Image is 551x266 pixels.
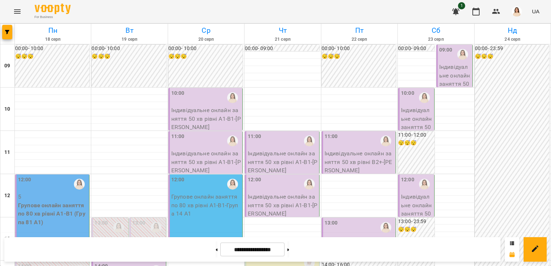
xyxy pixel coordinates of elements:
[16,25,90,36] h6: Пн
[401,106,433,174] p: Індивідуальне онлайн заняття 50 хв (підготовка до іспиту ) рівні В2+ - [PERSON_NAME]
[476,36,550,43] h6: 24 серп
[322,25,396,36] h6: Пт
[248,192,317,218] p: Індивідуальне онлайн заняття 50 хв рівні А1-В1 - [PERSON_NAME]
[322,53,396,61] h6: 😴😴😴
[9,3,26,20] button: Menu
[398,226,435,234] h6: 😴😴😴
[227,92,238,103] img: Оксана
[4,105,10,113] h6: 10
[4,148,10,156] h6: 11
[512,6,522,17] img: 76124efe13172d74632d2d2d3678e7ed.png
[74,179,85,190] img: Оксана
[15,53,89,61] h6: 😴😴😴
[171,106,241,132] p: Індивідуальне онлайн заняття 50 хв рівні А1-В1 - [PERSON_NAME]
[227,179,238,190] img: Оксана
[92,53,166,61] h6: 😴😴😴
[227,136,238,146] img: Оксана
[325,133,338,141] label: 11:00
[151,222,162,233] img: Оксана
[457,49,468,60] img: Оксана
[16,36,90,43] h6: 18 серп
[399,25,473,36] h6: Сб
[439,63,471,114] p: Індивідуальне онлайн заняття 50 хв рівні В2+ - [PERSON_NAME]
[304,179,315,190] img: Оксана
[169,25,243,36] h6: Ср
[35,15,71,19] span: For Business
[171,149,241,175] p: Індивідуальне онлайн заняття 50 хв рівні А1-В1 - [PERSON_NAME]
[92,45,166,53] h6: 00:00 - 10:00
[325,149,394,175] p: Індивідуальне онлайн заняття 50 хв рівні В2+ - [PERSON_NAME]
[325,219,338,227] label: 13:00
[322,45,396,53] h6: 00:00 - 10:00
[380,222,391,233] img: Оксана
[419,92,430,103] img: Оксана
[475,53,549,61] h6: 😴😴😴
[419,179,430,190] img: Оксана
[398,45,435,53] h6: 00:00 - 09:00
[401,192,433,243] p: Індивідуальне онлайн заняття 50 хв рівні А1-В1 - [PERSON_NAME]
[18,201,88,227] p: Групове онлайн заняття по 80 хв рівні А1-В1 (Група 81 A1)
[401,176,414,184] label: 12:00
[248,176,261,184] label: 12:00
[380,136,391,146] img: Оксана
[532,8,539,15] span: UA
[248,149,317,175] p: Індивідуальне онлайн заняття 50 хв рівні А1-В1 - [PERSON_NAME]
[171,89,185,97] label: 10:00
[401,89,414,97] label: 10:00
[322,36,396,43] h6: 22 серп
[94,219,108,227] label: 13:00
[245,45,319,53] h6: 00:00 - 09:00
[18,192,88,201] p: 5
[398,218,435,226] h6: 13:00 - 23:59
[35,4,71,14] img: Voopty Logo
[248,133,261,141] label: 11:00
[168,45,243,53] h6: 00:00 - 10:00
[171,133,185,141] label: 11:00
[475,45,549,53] h6: 00:00 - 23:59
[169,36,243,43] h6: 20 серп
[4,62,10,70] h6: 09
[304,136,315,146] img: Оксана
[246,25,319,36] h6: Чт
[439,46,453,54] label: 09:00
[476,25,550,36] h6: Нд
[171,176,185,184] label: 12:00
[132,219,146,227] label: 13:00
[398,131,435,139] h6: 11:00 - 12:00
[458,2,465,9] span: 1
[529,5,542,18] button: UA
[15,45,89,53] h6: 00:00 - 10:00
[113,222,124,233] img: Оксана
[92,36,166,43] h6: 19 серп
[4,192,10,200] h6: 12
[18,176,31,184] label: 12:00
[171,192,241,218] p: Групове онлайн заняття по 80 хв рівні А1-В1 - Група 14 А1
[399,36,473,43] h6: 23 серп
[168,53,243,61] h6: 😴😴😴
[246,36,319,43] h6: 21 серп
[92,25,166,36] h6: Вт
[398,139,435,147] h6: 😴😴😴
